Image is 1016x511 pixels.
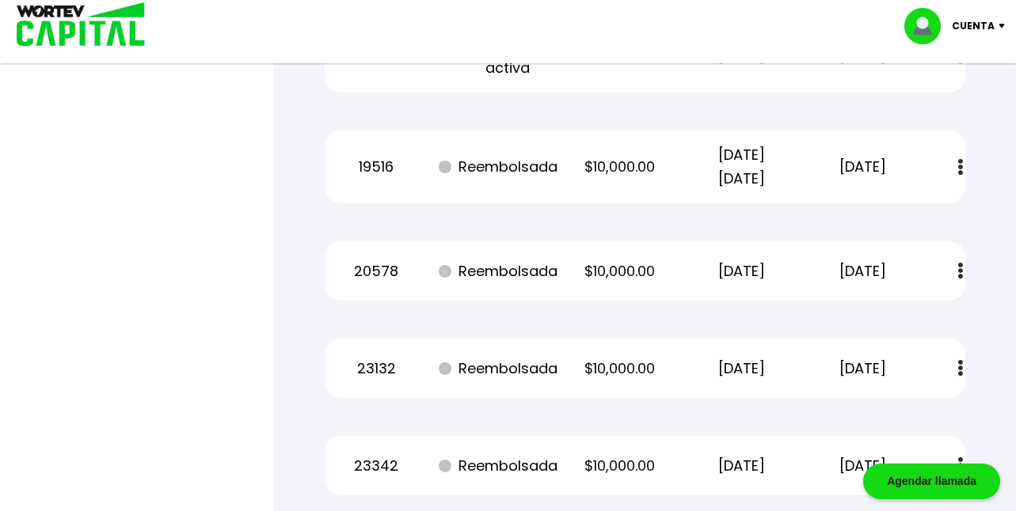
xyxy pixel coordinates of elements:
[690,357,792,380] p: [DATE]
[904,8,952,44] img: profile-image
[569,454,671,478] p: $10,000.00
[812,357,914,380] p: [DATE]
[863,464,1000,499] div: Agendar llamada
[569,155,671,179] p: $10,000.00
[325,454,428,478] p: 23342
[447,454,549,478] p: Reembolsada
[952,14,995,38] p: Cuenta
[325,155,428,179] p: 19516
[812,454,914,478] p: [DATE]
[569,357,671,380] p: $10,000.00
[447,155,549,179] p: Reembolsada
[447,259,549,283] p: Reembolsada
[812,259,914,283] p: [DATE]
[690,143,792,191] p: [DATE] [DATE]
[690,454,792,478] p: [DATE]
[812,155,914,179] p: [DATE]
[447,357,549,380] p: Reembolsada
[995,24,1016,28] img: icon-down
[690,259,792,283] p: [DATE]
[325,357,428,380] p: 23132
[569,259,671,283] p: $10,000.00
[325,259,428,283] p: 20578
